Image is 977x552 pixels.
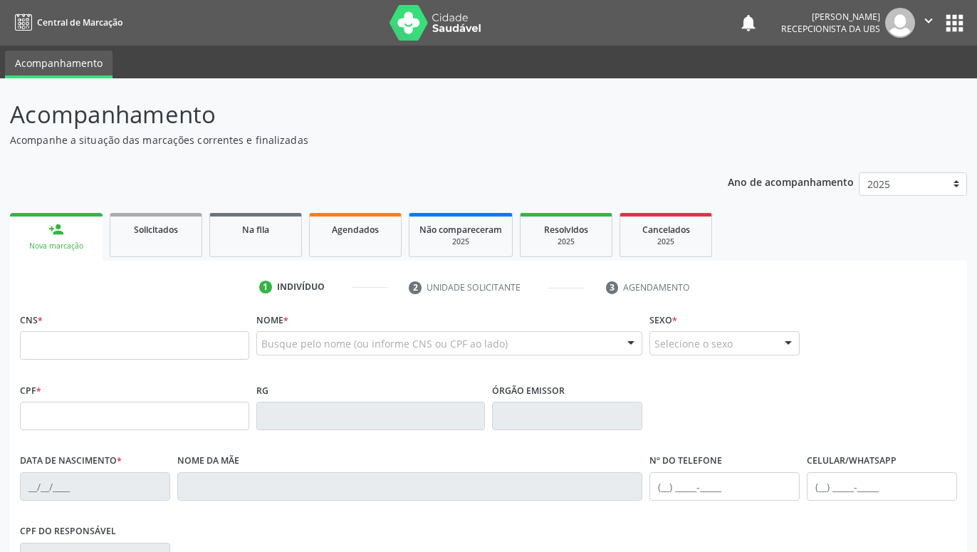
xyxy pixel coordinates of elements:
[728,172,854,190] p: Ano de acompanhamento
[649,450,722,472] label: Nº do Telefone
[654,336,733,351] span: Selecione o sexo
[419,236,502,247] div: 2025
[48,222,64,237] div: person_add
[807,472,957,501] input: (__) _____-_____
[942,11,967,36] button: apps
[37,16,122,28] span: Central de Marcação
[277,281,325,293] div: Indivíduo
[332,224,379,236] span: Agendados
[10,132,680,147] p: Acompanhe a situação das marcações correntes e finalizadas
[921,13,936,28] i: 
[649,472,800,501] input: (__) _____-_____
[781,11,880,23] div: [PERSON_NAME]
[20,472,170,501] input: __/__/____
[10,97,680,132] p: Acompanhamento
[492,380,565,402] label: Órgão emissor
[20,241,93,251] div: Nova marcação
[256,380,268,402] label: RG
[649,309,677,331] label: Sexo
[20,521,116,543] label: CPF do responsável
[261,336,508,351] span: Busque pelo nome (ou informe CNS ou CPF ao lado)
[10,11,122,34] a: Central de Marcação
[738,13,758,33] button: notifications
[242,224,269,236] span: Na fila
[885,8,915,38] img: img
[807,450,897,472] label: Celular/WhatsApp
[256,309,288,331] label: Nome
[531,236,602,247] div: 2025
[20,309,43,331] label: CNS
[781,23,880,35] span: Recepcionista da UBS
[134,224,178,236] span: Solicitados
[630,236,701,247] div: 2025
[20,380,41,402] label: CPF
[419,224,502,236] span: Não compareceram
[20,450,122,472] label: Data de nascimento
[544,224,588,236] span: Resolvidos
[177,450,239,472] label: Nome da mãe
[5,51,113,78] a: Acompanhamento
[642,224,690,236] span: Cancelados
[915,8,942,38] button: 
[259,281,272,293] div: 1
